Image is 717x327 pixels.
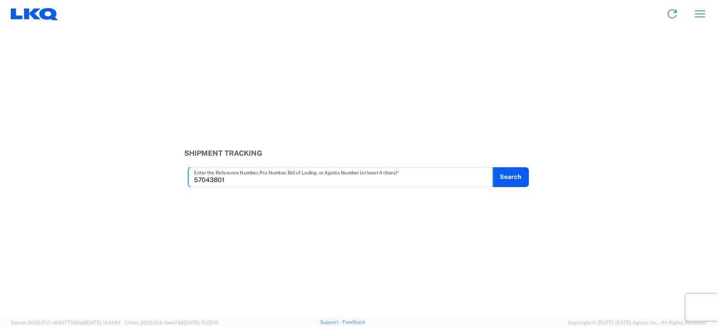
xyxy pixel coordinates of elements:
[86,320,121,325] span: [DATE] 10:41:40
[11,320,121,325] span: Server: 2025.21.0-c63077040a8
[184,320,219,325] span: [DATE] 10:25:10
[492,167,529,187] button: Search
[184,149,533,157] h3: Shipment Tracking
[125,320,219,325] span: Client: 2025.21.0-faee749
[342,319,365,325] a: Feedback
[320,319,342,325] a: Support
[568,319,706,327] span: Copyright © [DATE]-[DATE] Agistix Inc., All Rights Reserved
